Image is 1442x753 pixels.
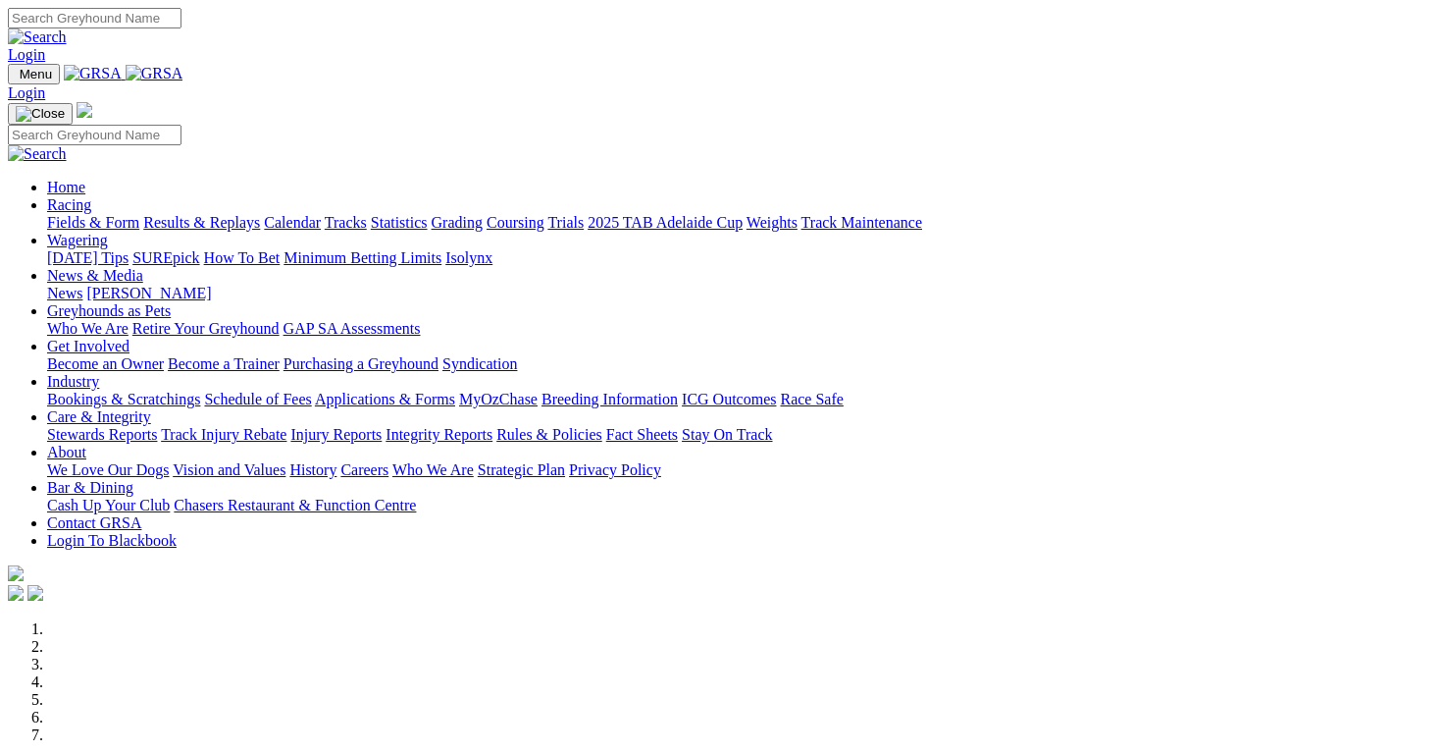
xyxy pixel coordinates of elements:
[682,391,776,407] a: ICG Outcomes
[371,214,428,231] a: Statistics
[283,249,441,266] a: Minimum Betting Limits
[8,84,45,101] a: Login
[47,285,82,301] a: News
[445,249,492,266] a: Isolynx
[47,391,200,407] a: Bookings & Scratchings
[47,461,169,478] a: We Love Our Dogs
[16,106,65,122] img: Close
[487,214,544,231] a: Coursing
[325,214,367,231] a: Tracks
[8,64,60,84] button: Toggle navigation
[290,426,382,443] a: Injury Reports
[496,426,602,443] a: Rules & Policies
[132,249,199,266] a: SUREpick
[8,46,45,63] a: Login
[459,391,538,407] a: MyOzChase
[386,426,492,443] a: Integrity Reports
[204,391,311,407] a: Schedule of Fees
[47,479,133,496] a: Bar & Dining
[588,214,743,231] a: 2025 TAB Adelaide Cup
[173,461,285,478] a: Vision and Values
[47,232,108,248] a: Wagering
[8,125,181,145] input: Search
[8,103,73,125] button: Toggle navigation
[47,338,129,354] a: Get Involved
[315,391,455,407] a: Applications & Forms
[392,461,474,478] a: Who We Are
[541,391,678,407] a: Breeding Information
[47,249,1434,267] div: Wagering
[682,426,772,443] a: Stay On Track
[340,461,388,478] a: Careers
[47,302,171,319] a: Greyhounds as Pets
[47,214,139,231] a: Fields & Form
[432,214,483,231] a: Grading
[289,461,336,478] a: History
[47,461,1434,479] div: About
[47,514,141,531] a: Contact GRSA
[569,461,661,478] a: Privacy Policy
[47,408,151,425] a: Care & Integrity
[8,145,67,163] img: Search
[47,444,86,460] a: About
[606,426,678,443] a: Fact Sheets
[47,320,1434,338] div: Greyhounds as Pets
[47,285,1434,302] div: News & Media
[47,179,85,195] a: Home
[174,497,416,513] a: Chasers Restaurant & Function Centre
[8,8,181,28] input: Search
[47,426,1434,444] div: Care & Integrity
[780,391,843,407] a: Race Safe
[8,28,67,46] img: Search
[47,214,1434,232] div: Racing
[478,461,565,478] a: Strategic Plan
[161,426,286,443] a: Track Injury Rebate
[126,65,183,82] img: GRSA
[47,355,164,372] a: Become an Owner
[64,65,122,82] img: GRSA
[47,196,91,213] a: Racing
[47,320,129,337] a: Who We Are
[168,355,280,372] a: Become a Trainer
[47,373,99,390] a: Industry
[132,320,280,337] a: Retire Your Greyhound
[801,214,922,231] a: Track Maintenance
[47,267,143,284] a: News & Media
[8,565,24,581] img: logo-grsa-white.png
[143,214,260,231] a: Results & Replays
[747,214,798,231] a: Weights
[86,285,211,301] a: [PERSON_NAME]
[47,532,177,549] a: Login To Blackbook
[20,67,52,81] span: Menu
[47,391,1434,408] div: Industry
[47,426,157,443] a: Stewards Reports
[283,320,421,337] a: GAP SA Assessments
[47,497,1434,514] div: Bar & Dining
[47,497,170,513] a: Cash Up Your Club
[283,355,438,372] a: Purchasing a Greyhound
[77,102,92,118] img: logo-grsa-white.png
[27,585,43,601] img: twitter.svg
[547,214,584,231] a: Trials
[204,249,281,266] a: How To Bet
[8,585,24,601] img: facebook.svg
[47,249,129,266] a: [DATE] Tips
[47,355,1434,373] div: Get Involved
[264,214,321,231] a: Calendar
[442,355,517,372] a: Syndication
